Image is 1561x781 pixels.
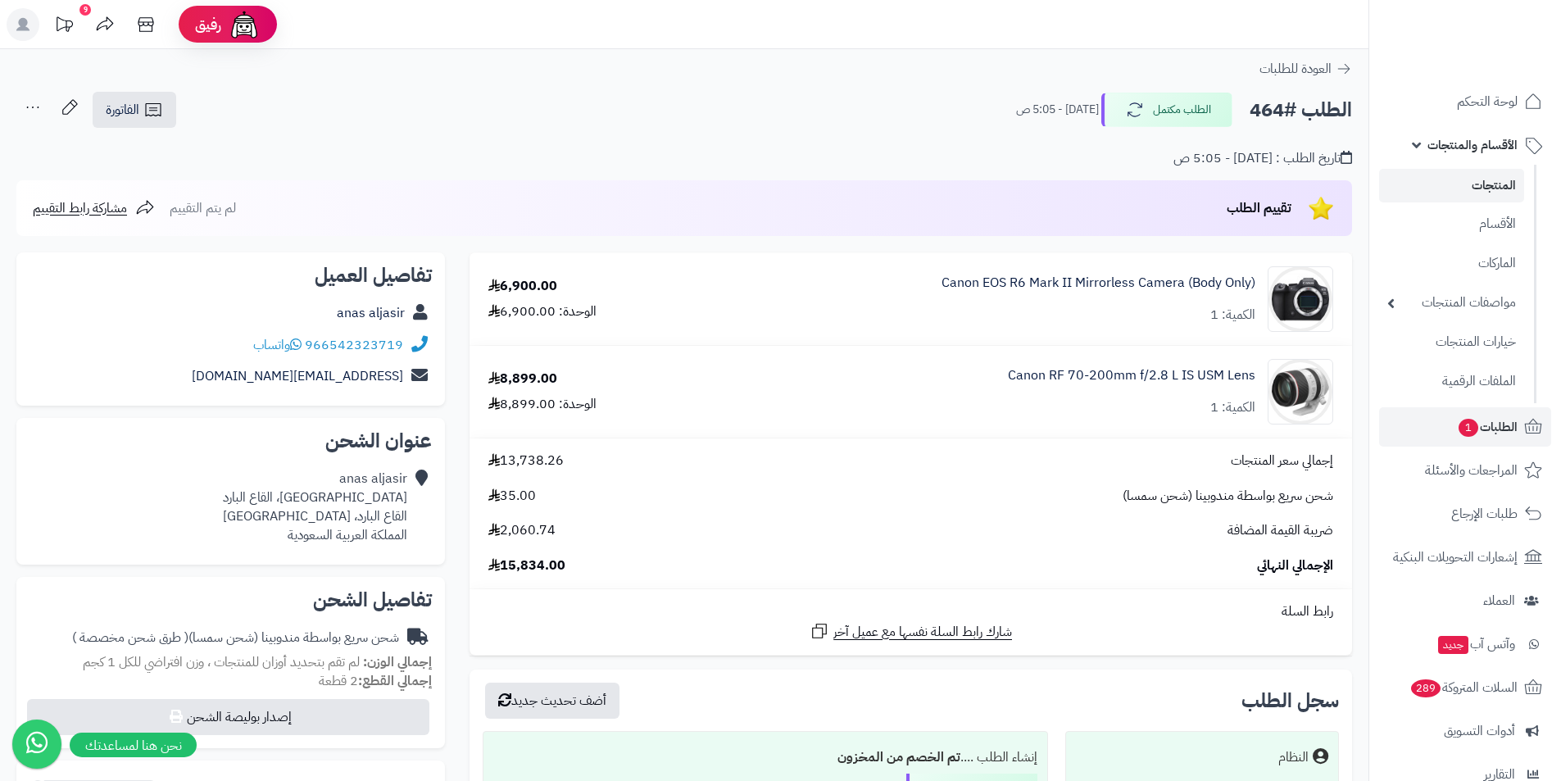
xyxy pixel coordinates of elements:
[488,395,597,414] div: الوحدة: 8,899.00
[33,198,155,218] a: مشاركة رابط التقييم
[1444,720,1515,742] span: أدوات التسويق
[1409,676,1518,699] span: السلات المتروكة
[1259,59,1332,79] span: العودة للطلبات
[29,590,432,610] h2: تفاصيل الشحن
[1451,502,1518,525] span: طلبات الإرجاع
[1379,169,1524,202] a: المنتجات
[1173,149,1352,168] div: تاريخ الطلب : [DATE] - 5:05 ص
[43,8,84,45] a: تحديثات المنصة
[33,198,127,218] span: مشاركة رابط التقييم
[170,198,236,218] span: لم يتم التقييم
[1379,246,1524,281] a: الماركات
[488,452,564,470] span: 13,738.26
[1427,134,1518,157] span: الأقسام والمنتجات
[1016,102,1099,118] small: [DATE] - 5:05 ص
[488,487,536,506] span: 35.00
[1227,198,1291,218] span: تقييم الطلب
[79,4,91,16] div: 9
[72,628,188,647] span: ( طرق شحن مخصصة )
[1379,624,1551,664] a: وآتس آبجديد
[337,303,405,323] a: anas aljasir
[1379,581,1551,620] a: العملاء
[488,277,557,296] div: 6,900.00
[93,92,176,128] a: الفاتورة
[1379,82,1551,121] a: لوحة التحكم
[29,431,432,451] h2: عنوان الشحن
[192,366,403,386] a: [EMAIL_ADDRESS][DOMAIN_NAME]
[810,621,1012,642] a: شارك رابط السلة نفسها مع عميل آخر
[195,15,221,34] span: رفيق
[1101,93,1232,127] button: الطلب مكتمل
[488,521,556,540] span: 2,060.74
[223,470,407,544] div: anas aljasir [GEOGRAPHIC_DATA]، القاع البارد القاع البارد، [GEOGRAPHIC_DATA] المملكة العربية السع...
[1227,521,1333,540] span: ضريبة القيمة المضافة
[1231,452,1333,470] span: إجمالي سعر المنتجات
[1379,207,1524,242] a: الأقسام
[27,699,429,735] button: إصدار بوليصة الشحن
[833,623,1012,642] span: شارك رابط السلة نفسها مع عميل آخر
[1379,407,1551,447] a: الطلبات1
[1210,306,1255,325] div: الكمية: 1
[1457,415,1518,438] span: الطلبات
[83,652,360,672] span: لم تقم بتحديد أوزان للمنتجات ، وزن افتراضي للكل 1 كجم
[1459,419,1478,437] span: 1
[1210,398,1255,417] div: الكمية: 1
[1483,589,1515,612] span: العملاء
[493,742,1037,774] div: إنشاء الطلب ....
[1436,633,1515,656] span: وآتس آب
[1379,325,1524,360] a: خيارات المنتجات
[1257,556,1333,575] span: الإجمالي النهائي
[942,274,1255,293] a: Canon EOS R6 Mark II Mirrorless Camera (Body Only)
[319,671,432,691] small: 2 قطعة
[1411,679,1441,697] span: 289
[1259,59,1352,79] a: العودة للطلبات
[1250,93,1352,127] h2: الطلب #464
[72,629,399,647] div: شحن سريع بواسطة مندوبينا (شحن سمسا)
[1379,668,1551,707] a: السلات المتروكة289
[1393,546,1518,569] span: إشعارات التحويلات البنكية
[1268,359,1332,425] img: 1692125355-Canon%20RF%2070-200mm%20f2.8%20L%20IS%20USM%20Lens%20(1)-90x90.jpg
[253,335,302,355] a: واتساب
[1425,459,1518,482] span: المراجعات والأسئلة
[1379,285,1524,320] a: مواصفات المنتجات
[106,100,139,120] span: الفاتورة
[1457,90,1518,113] span: لوحة التحكم
[1379,364,1524,399] a: الملفات الرقمية
[476,602,1345,621] div: رابط السلة
[837,747,960,767] b: تم الخصم من المخزون
[488,302,597,321] div: الوحدة: 6,900.00
[1268,266,1332,332] img: 1692006635-Canon%20EOS%20R6%20Mark%20II%20Mirrorless%20Camera%20(Body%20Only)%20(1)-90x90.jpg
[1379,538,1551,577] a: إشعارات التحويلات البنكية
[488,370,557,388] div: 8,899.00
[363,652,432,672] strong: إجمالي الوزن:
[488,556,565,575] span: 15,834.00
[228,8,261,41] img: ai-face.png
[1123,487,1333,506] span: شحن سريع بواسطة مندوبينا (شحن سمسا)
[1278,748,1309,767] div: النظام
[1241,691,1339,711] h3: سجل الطلب
[1379,451,1551,490] a: المراجعات والأسئلة
[1450,46,1545,80] img: logo-2.png
[1379,494,1551,534] a: طلبات الإرجاع
[358,671,432,691] strong: إجمالي القطع:
[1379,711,1551,751] a: أدوات التسويق
[29,266,432,285] h2: تفاصيل العميل
[1008,366,1255,385] a: Canon RF 70-200mm f/2.8 L IS USM Lens
[305,335,403,355] a: 966542323719
[485,683,619,719] button: أضف تحديث جديد
[1438,636,1468,654] span: جديد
